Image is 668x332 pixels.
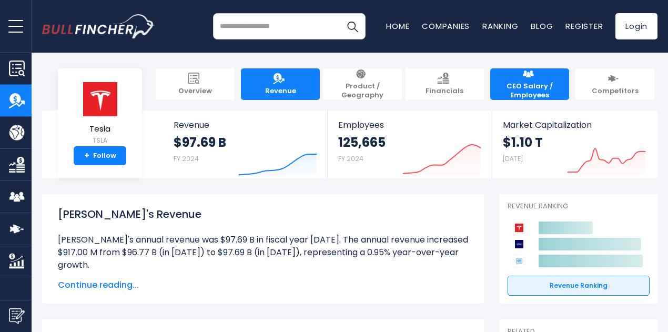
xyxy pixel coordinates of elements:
span: Tesla [82,125,118,134]
a: Revenue [241,68,320,100]
a: Financials [405,68,484,100]
small: FY 2024 [174,154,199,163]
a: Revenue Ranking [508,276,650,296]
a: Product / Geography [323,68,402,100]
small: [DATE] [503,154,523,163]
img: Tesla competitors logo [513,222,525,234]
a: Tesla TSLA [81,81,119,147]
button: Search [339,13,366,39]
a: CEO Salary / Employees [490,68,569,100]
img: Ford Motor Company competitors logo [513,238,525,250]
a: Login [615,13,657,39]
li: [PERSON_NAME]'s annual revenue was $97.69 B in fiscal year [DATE]. The annual revenue increased $... [58,234,468,271]
p: Revenue Ranking [508,202,650,211]
a: Companies [422,21,470,32]
span: Competitors [592,87,639,96]
h1: [PERSON_NAME]'s Revenue [58,206,468,222]
a: Competitors [575,68,654,100]
span: Product / Geography [328,82,397,100]
span: Employees [338,120,481,130]
strong: + [84,151,89,160]
small: TSLA [82,136,118,145]
strong: $97.69 B [174,134,226,150]
span: Financials [426,87,463,96]
span: Overview [178,87,212,96]
a: Home [386,21,409,32]
a: Blog [531,21,553,32]
span: Continue reading... [58,279,468,291]
a: Market Capitalization $1.10 T [DATE] [492,110,656,178]
small: FY 2024 [338,154,363,163]
img: General Motors Company competitors logo [513,255,525,267]
img: bullfincher logo [42,14,155,38]
span: Revenue [174,120,317,130]
a: Register [565,21,603,32]
a: Go to homepage [42,14,155,38]
strong: $1.10 T [503,134,543,150]
span: CEO Salary / Employees [495,82,564,100]
a: Revenue $97.69 B FY 2024 [163,110,328,178]
a: Employees 125,665 FY 2024 [328,110,491,178]
a: +Follow [74,146,126,165]
a: Ranking [482,21,518,32]
span: Revenue [265,87,296,96]
a: Overview [156,68,235,100]
span: Market Capitalization [503,120,646,130]
strong: 125,665 [338,134,386,150]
